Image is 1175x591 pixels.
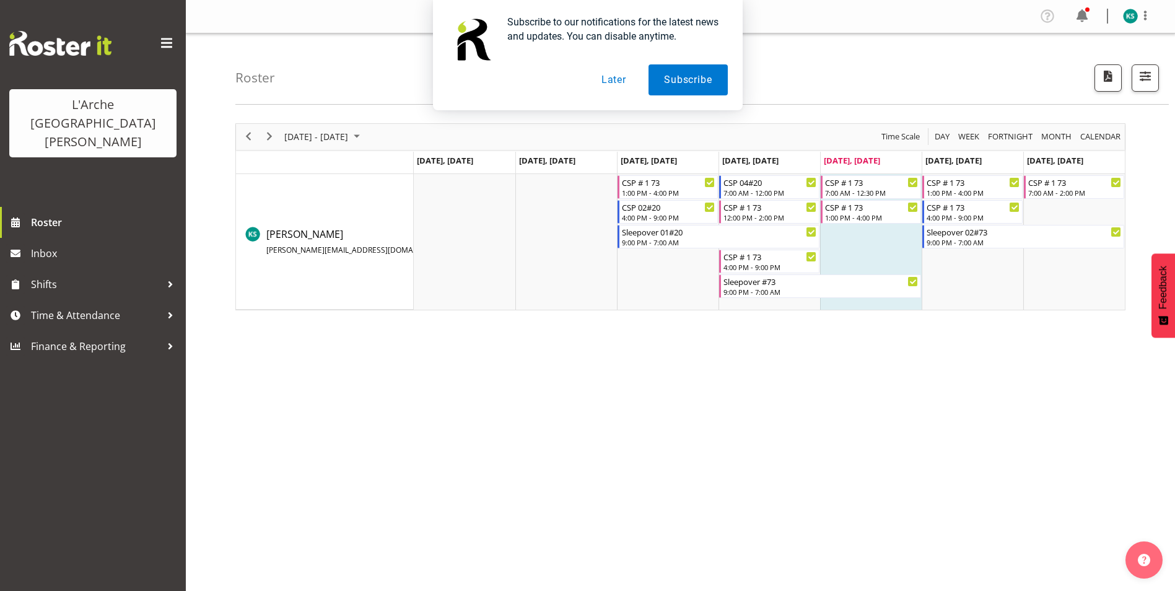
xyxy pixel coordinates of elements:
div: Katherine Shaw"s event - CSP # 1 73 Begin From Thursday, October 2, 2025 at 4:00:00 PM GMT+13:00 ... [719,250,819,273]
span: [PERSON_NAME] [266,227,497,256]
div: 7:00 AM - 12:30 PM [825,188,918,198]
div: Subscribe to our notifications for the latest news and updates. You can disable anytime. [497,15,728,43]
span: Time & Attendance [31,306,161,325]
div: previous period [238,124,259,150]
a: [PERSON_NAME][PERSON_NAME][EMAIL_ADDRESS][DOMAIN_NAME] [266,227,497,256]
button: Timeline Month [1039,129,1074,144]
button: Timeline Week [956,129,982,144]
div: 4:00 PM - 9:00 PM [927,212,1020,222]
span: [DATE], [DATE] [925,155,982,166]
div: CSP 02#20 [622,201,715,213]
span: [DATE] - [DATE] [283,129,349,144]
div: CSP 04#20 [723,176,816,188]
div: CSP # 1 73 [927,201,1020,213]
div: Katherine Shaw"s event - CSP 02#20 Begin From Wednesday, October 1, 2025 at 4:00:00 PM GMT+13:00 ... [618,200,718,224]
span: [DATE], [DATE] [722,155,779,166]
div: 1:00 PM - 4:00 PM [825,212,918,222]
span: Shifts [31,275,161,294]
div: Katherine Shaw"s event - CSP # 1 73 Begin From Sunday, October 5, 2025 at 7:00:00 AM GMT+13:00 En... [1024,175,1124,199]
div: 4:00 PM - 9:00 PM [723,262,816,272]
span: [DATE], [DATE] [417,155,473,166]
span: [DATE], [DATE] [621,155,677,166]
button: Feedback - Show survey [1151,253,1175,338]
div: CSP # 1 73 [723,201,816,213]
table: Timeline Week of October 3, 2025 [414,174,1125,310]
div: CSP # 1 73 [927,176,1020,188]
div: 9:00 PM - 7:00 AM [927,237,1121,247]
div: CSP # 1 73 [825,201,918,213]
div: next period [259,124,280,150]
div: 1:00 PM - 4:00 PM [622,188,715,198]
div: Sleepover #73 [723,275,918,287]
span: Roster [31,213,180,232]
span: [DATE], [DATE] [519,155,575,166]
button: Previous [240,129,257,144]
div: CSP # 1 73 [1028,176,1121,188]
span: Feedback [1158,266,1169,309]
span: calendar [1079,129,1122,144]
span: Month [1040,129,1073,144]
div: 9:00 PM - 7:00 AM [622,237,816,247]
div: 7:00 AM - 2:00 PM [1028,188,1121,198]
div: 1:00 PM - 4:00 PM [927,188,1020,198]
img: notification icon [448,15,497,64]
span: [DATE], [DATE] [1027,155,1083,166]
div: Katherine Shaw"s event - Sleepover 02#73 Begin From Saturday, October 4, 2025 at 9:00:00 PM GMT+1... [922,225,1124,248]
div: Katherine Shaw"s event - CSP # 1 73 Begin From Friday, October 3, 2025 at 7:00:00 AM GMT+13:00 En... [821,175,921,199]
span: Inbox [31,244,180,263]
button: Timeline Day [933,129,952,144]
div: Katherine Shaw"s event - CSP 04#20 Begin From Thursday, October 2, 2025 at 7:00:00 AM GMT+13:00 E... [719,175,819,199]
button: Later [586,64,642,95]
div: L'Arche [GEOGRAPHIC_DATA][PERSON_NAME] [22,95,164,151]
div: CSP # 1 73 [825,176,918,188]
div: Sleepover 01#20 [622,225,816,238]
button: Subscribe [649,64,727,95]
td: Katherine Shaw resource [236,174,414,310]
div: 7:00 AM - 12:00 PM [723,188,816,198]
div: Timeline Week of October 3, 2025 [235,123,1125,310]
button: Next [261,129,278,144]
div: CSP # 1 73 [622,176,715,188]
div: 12:00 PM - 2:00 PM [723,212,816,222]
div: Katherine Shaw"s event - CSP # 1 73 Begin From Friday, October 3, 2025 at 1:00:00 PM GMT+13:00 En... [821,200,921,224]
span: [DATE], [DATE] [824,155,880,166]
div: Sleepover 02#73 [927,225,1121,238]
span: [PERSON_NAME][EMAIL_ADDRESS][DOMAIN_NAME] [266,245,448,255]
span: Week [957,129,981,144]
div: Katherine Shaw"s event - CSP # 1 73 Begin From Wednesday, October 1, 2025 at 1:00:00 PM GMT+13:00... [618,175,718,199]
div: Sep 29 - Oct 05, 2025 [280,124,367,150]
img: help-xxl-2.png [1138,554,1150,566]
div: Katherine Shaw"s event - CSP # 1 73 Begin From Saturday, October 4, 2025 at 4:00:00 PM GMT+13:00 ... [922,200,1023,224]
div: CSP # 1 73 [723,250,816,263]
button: Fortnight [986,129,1035,144]
span: Finance & Reporting [31,337,161,356]
span: Time Scale [880,129,921,144]
div: Katherine Shaw"s event - Sleepover 01#20 Begin From Wednesday, October 1, 2025 at 9:00:00 PM GMT+... [618,225,819,248]
div: Katherine Shaw"s event - CSP # 1 73 Begin From Thursday, October 2, 2025 at 12:00:00 PM GMT+13:00... [719,200,819,224]
div: Katherine Shaw"s event - Sleepover #73 Begin From Thursday, October 2, 2025 at 9:00:00 PM GMT+13:... [719,274,921,298]
span: Fortnight [987,129,1034,144]
button: Time Scale [880,129,922,144]
button: October 2025 [282,129,365,144]
div: 9:00 PM - 7:00 AM [723,287,918,297]
button: Month [1078,129,1123,144]
div: 4:00 PM - 9:00 PM [622,212,715,222]
span: Day [933,129,951,144]
div: Katherine Shaw"s event - CSP # 1 73 Begin From Saturday, October 4, 2025 at 1:00:00 PM GMT+13:00 ... [922,175,1023,199]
